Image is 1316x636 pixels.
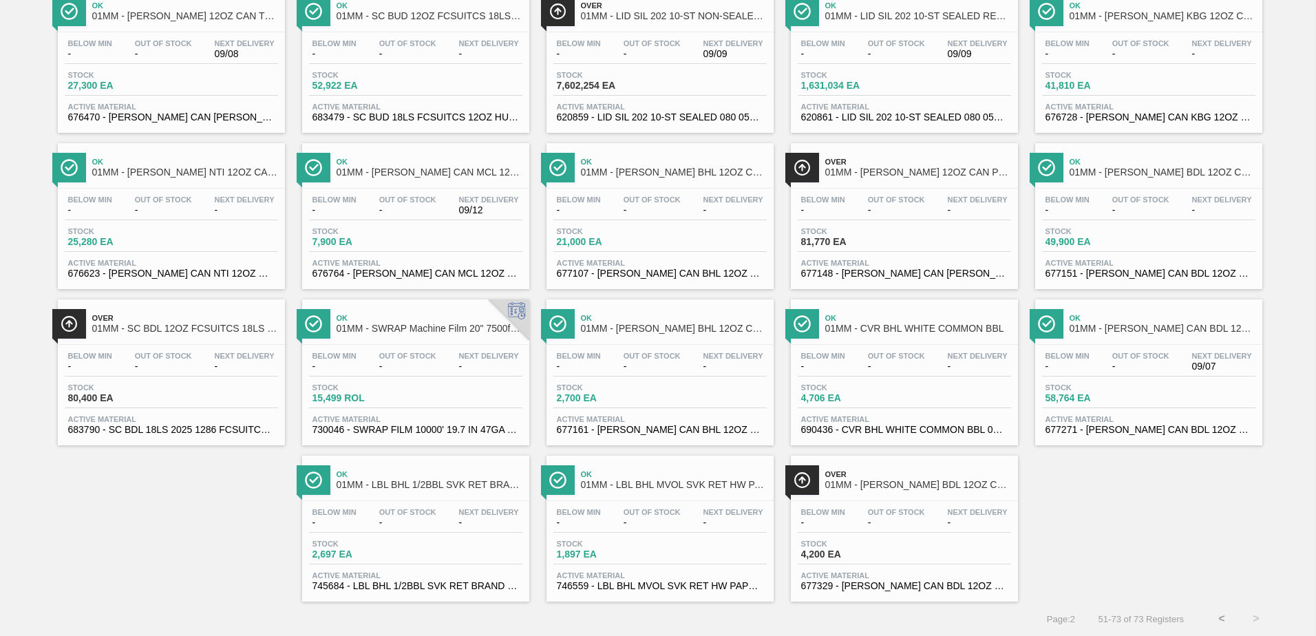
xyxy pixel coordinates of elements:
[624,195,681,204] span: Out Of Stock
[337,470,522,478] span: Ok
[825,1,1011,10] span: Ok
[1046,259,1252,267] span: Active Material
[1070,167,1255,178] span: 01MM - CARR BDL 12OZ CAN TWNSTK 30/12 CAN-Aqueous
[135,195,192,204] span: Out Of Stock
[1038,315,1055,332] img: Ícone
[703,205,763,215] span: -
[1112,49,1169,59] span: -
[68,39,112,47] span: Below Min
[1112,361,1169,372] span: -
[624,49,681,59] span: -
[135,39,192,47] span: Out Of Stock
[703,49,763,59] span: 09/09
[581,1,767,10] span: Over
[948,518,1008,528] span: -
[781,445,1025,602] a: ÍconeOver01MM - [PERSON_NAME] BDL 12OZ CAN 30/12 CAN PK - [US_STATE] NCAA PROMOBelow Min-Out Of S...
[1204,602,1239,636] button: <
[557,383,653,392] span: Stock
[703,518,763,528] span: -
[379,39,436,47] span: Out Of Stock
[135,361,192,372] span: -
[379,508,436,516] span: Out Of Stock
[68,103,275,111] span: Active Material
[305,471,322,489] img: Ícone
[92,314,278,322] span: Over
[581,324,767,334] span: 01MM - CARR BHL 12OZ CAN 30/12 CAN PK FARMING PROMO
[703,508,763,516] span: Next Delivery
[292,133,536,289] a: ÍconeOk01MM - [PERSON_NAME] CAN MCL 12OZ TWNSTK 30/12 CANBelow Min-Out Of Stock-Next Delivery09/1...
[61,159,78,176] img: Ícone
[1112,205,1169,215] span: -
[557,393,653,403] span: 2,700 EA
[624,352,681,360] span: Out Of Stock
[801,571,1008,580] span: Active Material
[868,508,925,516] span: Out Of Stock
[948,508,1008,516] span: Next Delivery
[1239,602,1273,636] button: >
[948,39,1008,47] span: Next Delivery
[312,259,519,267] span: Active Material
[47,133,292,289] a: ÍconeOk01MM - [PERSON_NAME] NTI 12OZ CAN 15/12 CAN PKBelow Min-Out Of Stock-Next Delivery-Stock25...
[379,205,436,215] span: -
[312,237,409,247] span: 7,900 EA
[801,205,845,215] span: -
[337,1,522,10] span: Ok
[557,71,653,79] span: Stock
[801,549,898,560] span: 4,200 EA
[801,518,845,528] span: -
[312,103,519,111] span: Active Material
[1192,361,1252,372] span: 09/07
[801,103,1008,111] span: Active Material
[557,237,653,247] span: 21,000 EA
[536,445,781,602] a: ÍconeOk01MM - LBL BHL MVOL SVK RET HW PAPER #3Below Min-Out Of Stock-Next Delivery-Stock1,897 EAA...
[47,289,292,445] a: ÍconeOver01MM - SC BDL 12OZ FCSUITCS 18LS HULK HANDLE - AQUEOUS COATINGBelow Min-Out Of Stock-Nex...
[557,81,653,91] span: 7,602,254 EA
[1070,158,1255,166] span: Ok
[312,39,357,47] span: Below Min
[68,361,112,372] span: -
[868,195,925,204] span: Out Of Stock
[312,549,409,560] span: 2,697 EA
[868,352,925,360] span: Out Of Stock
[292,289,536,445] a: ÍconeOk01MM - SWRAP Machine Film 20" 7500ft 63 GaugeBelow Min-Out Of Stock-Next Delivery-Stock15,...
[68,49,112,59] span: -
[536,289,781,445] a: ÍconeOk01MM - [PERSON_NAME] BHL 12OZ CAN 30/12 CAN PK FARMING PROMOBelow Min-Out Of Stock-Next De...
[215,205,275,215] span: -
[337,324,522,334] span: 01MM - SWRAP Machine Film 20" 7500ft 63 Gauge
[337,158,522,166] span: Ok
[801,259,1008,267] span: Active Material
[1046,81,1142,91] span: 41,810 EA
[801,352,845,360] span: Below Min
[1070,314,1255,322] span: Ok
[1046,39,1090,47] span: Below Min
[312,383,409,392] span: Stock
[549,315,566,332] img: Ícone
[825,11,1011,21] span: 01MM - LID SIL 202 10-ST SEALED RED DI
[1046,393,1142,403] span: 58,764 EA
[68,112,275,123] span: 676470 - CARR CAN BUD 12OZ TWNSTK 30/12 CAN 0922
[948,49,1008,59] span: 09/09
[459,352,519,360] span: Next Delivery
[68,205,112,215] span: -
[135,205,192,215] span: -
[379,361,436,372] span: -
[312,581,519,591] span: 745684 - LBL BHL 1/2BBL SVK RET BRAND PPS 0717 #4
[312,81,409,91] span: 52,922 EA
[948,205,1008,215] span: -
[1192,195,1252,204] span: Next Delivery
[794,471,811,489] img: Ícone
[215,361,275,372] span: -
[1192,49,1252,59] span: -
[459,508,519,516] span: Next Delivery
[1046,361,1090,372] span: -
[459,361,519,372] span: -
[68,415,275,423] span: Active Material
[1046,71,1142,79] span: Stock
[868,518,925,528] span: -
[1070,11,1255,21] span: 01MM - CARR KBG 12OZ CAN CAN PK 12/12 CAN
[1038,159,1055,176] img: Ícone
[781,289,1025,445] a: ÍconeOk01MM - CVR BHL WHITE COMMON BBLBelow Min-Out Of Stock-Next Delivery-Stock4,706 EAActive Ma...
[68,71,164,79] span: Stock
[557,518,601,528] span: -
[801,361,845,372] span: -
